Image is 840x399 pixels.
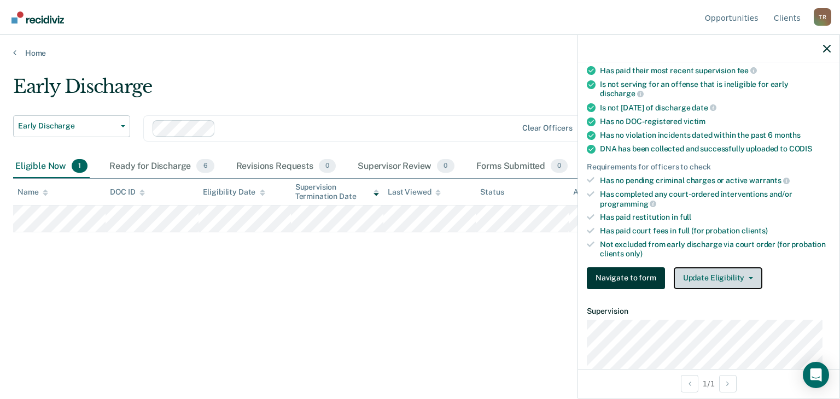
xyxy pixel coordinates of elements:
[600,175,831,185] div: Has no pending criminal charges or active
[234,155,338,179] div: Revisions Requests
[388,187,441,197] div: Last Viewed
[522,124,573,133] div: Clear officers
[18,121,116,131] span: Early Discharge
[203,187,266,197] div: Eligibility Date
[600,103,831,113] div: Is not [DATE] of discharge
[319,159,336,173] span: 0
[803,362,829,388] div: Open Intercom Messenger
[600,117,831,126] div: Has no DOC-registered
[737,66,757,75] span: fee
[680,213,691,221] span: full
[587,267,669,289] a: Navigate to form link
[355,155,457,179] div: Supervisor Review
[573,187,625,197] div: Assigned to
[107,155,216,179] div: Ready for Discharge
[437,159,454,173] span: 0
[749,176,790,185] span: warrants
[626,249,643,258] span: only)
[13,75,643,107] div: Early Discharge
[600,213,831,222] div: Has paid restitution in
[587,267,665,289] button: Navigate to form
[17,187,48,197] div: Name
[600,144,831,154] div: DNA has been collected and successfully uploaded to
[196,159,214,173] span: 6
[814,8,831,26] button: Profile dropdown button
[600,199,656,208] span: programming
[674,267,762,289] button: Update Eligibility
[681,375,698,392] button: Previous Opportunity
[11,11,64,24] img: Recidiviz
[480,187,504,197] div: Status
[110,187,145,197] div: DOC ID
[72,159,87,173] span: 1
[578,369,839,398] div: 1 / 1
[692,103,716,112] span: date
[600,80,831,98] div: Is not serving for an offense that is ineligible for early
[789,144,812,153] span: CODIS
[600,190,831,208] div: Has completed any court-ordered interventions and/or
[600,240,831,259] div: Not excluded from early discharge via court order (for probation clients
[551,159,568,173] span: 0
[774,131,801,139] span: months
[814,8,831,26] div: T R
[295,183,379,201] div: Supervision Termination Date
[600,89,644,98] span: discharge
[719,375,737,392] button: Next Opportunity
[587,307,831,316] dt: Supervision
[600,131,831,140] div: Has no violation incidents dated within the past 6
[600,66,831,75] div: Has paid their most recent supervision
[600,226,831,236] div: Has paid court fees in full (for probation
[13,155,90,179] div: Eligible Now
[684,117,705,126] span: victim
[13,48,827,58] a: Home
[474,155,570,179] div: Forms Submitted
[587,162,831,172] div: Requirements for officers to check
[742,226,768,235] span: clients)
